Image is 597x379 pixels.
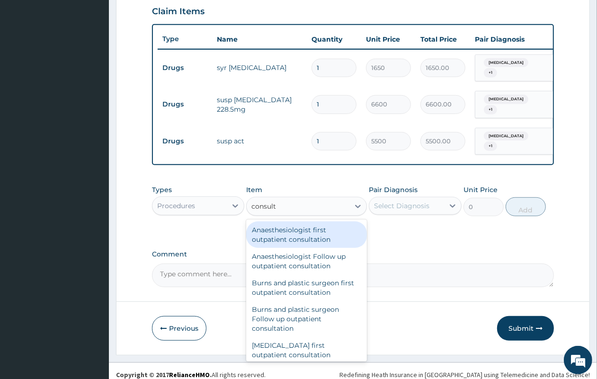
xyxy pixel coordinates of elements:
[158,30,212,48] th: Type
[484,141,497,151] span: + 1
[416,30,470,49] th: Total Price
[484,58,528,68] span: [MEDICAL_DATA]
[158,59,212,77] td: Drugs
[484,68,497,78] span: + 1
[155,5,178,27] div: Minimize live chat window
[18,47,38,71] img: d_794563401_company_1708531726252_794563401
[55,119,131,215] span: We're online!
[361,30,416,49] th: Unit Price
[246,221,367,248] div: Anaesthesiologist first outpatient consultation
[158,132,212,150] td: Drugs
[506,197,546,216] button: Add
[307,30,361,49] th: Quantity
[484,105,497,115] span: + 1
[463,185,498,194] label: Unit Price
[470,30,574,49] th: Pair Diagnosis
[116,370,212,379] strong: Copyright © 2017 .
[212,58,307,77] td: syr [MEDICAL_DATA]
[246,185,262,194] label: Item
[246,274,367,301] div: Burns and plastic surgeon first outpatient consultation
[369,185,418,194] label: Pair Diagnosis
[49,53,159,65] div: Chat with us now
[212,30,307,49] th: Name
[158,96,212,113] td: Drugs
[484,95,528,104] span: [MEDICAL_DATA]
[169,370,210,379] a: RelianceHMO
[484,132,528,141] span: [MEDICAL_DATA]
[152,7,205,17] h3: Claim Items
[212,90,307,119] td: susp [MEDICAL_DATA] 228.5mg
[246,337,367,363] div: [MEDICAL_DATA] first outpatient consultation
[152,250,554,258] label: Comment
[157,201,195,211] div: Procedures
[5,258,180,291] textarea: Type your message and hit 'Enter'
[152,316,206,341] button: Previous
[497,316,554,341] button: Submit
[212,132,307,150] td: susp act
[374,201,429,211] div: Select Diagnosis
[246,248,367,274] div: Anaesthesiologist Follow up outpatient consultation
[152,186,172,194] label: Types
[246,301,367,337] div: Burns and plastic surgeon Follow up outpatient consultation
